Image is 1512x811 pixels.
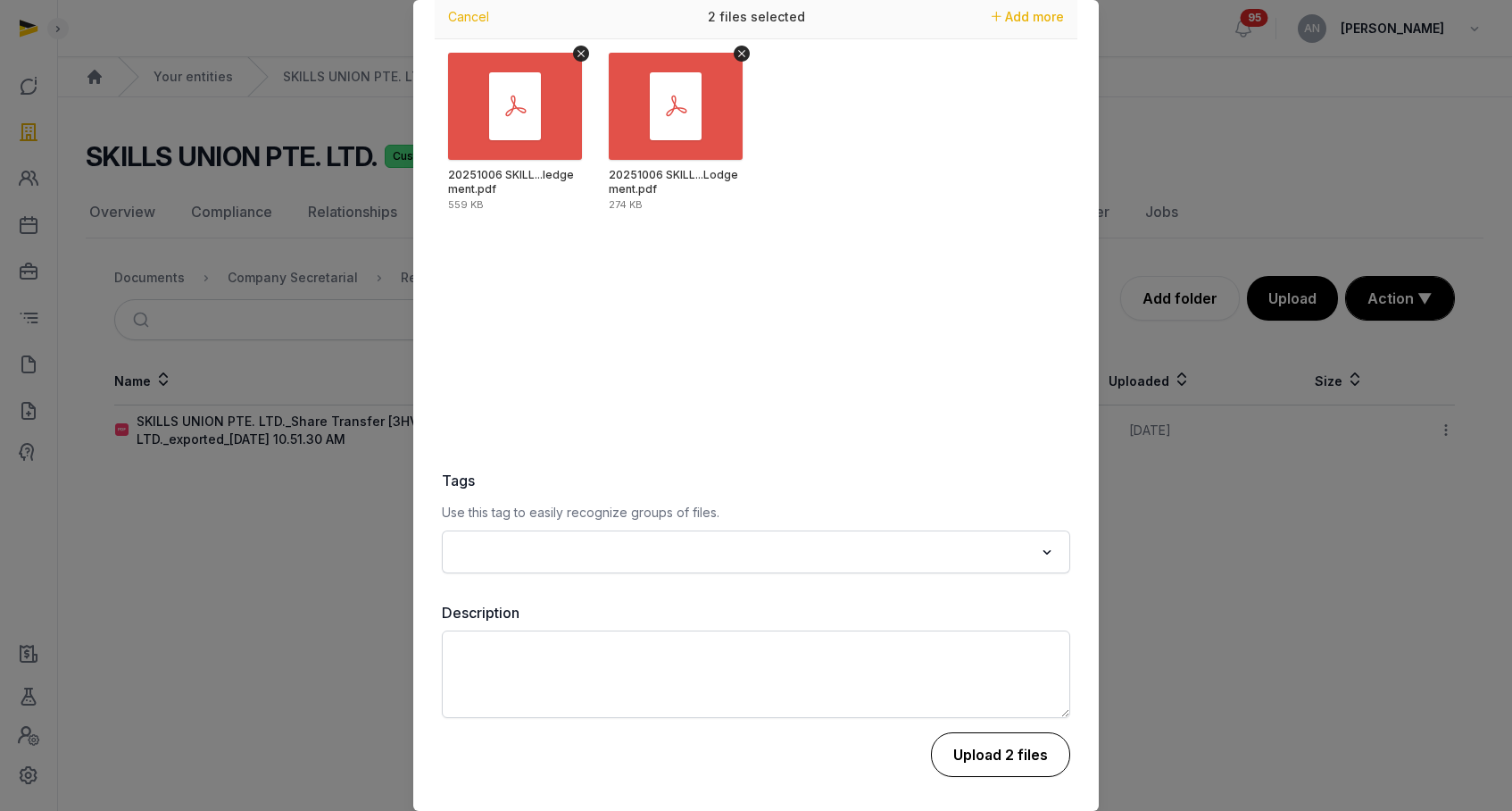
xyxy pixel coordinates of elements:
div: 559 KB [448,200,484,210]
span: Add more [1005,9,1064,24]
div: Search for option [451,536,1061,568]
label: Description [442,602,1070,623]
div: 20251006 SKILLS UNION ACRA Share Transfer - 3HVC to MC Preview Lodgement.pdf [609,168,738,196]
button: Remove file [734,46,750,62]
button: Cancel [443,4,494,29]
input: Search for option [453,539,1034,564]
p: Use this tag to easily recognize groups of files. [442,502,1070,523]
div: 20251006 SKILLS UNION ACRA Share Transfer - 3HVC to MC Acknowledgement.pdf [448,168,577,196]
label: Tags [442,470,1070,491]
div: 274 KB [609,200,643,210]
button: Remove file [573,46,589,62]
button: Add more files [984,4,1071,29]
button: Upload 2 files [931,732,1070,777]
